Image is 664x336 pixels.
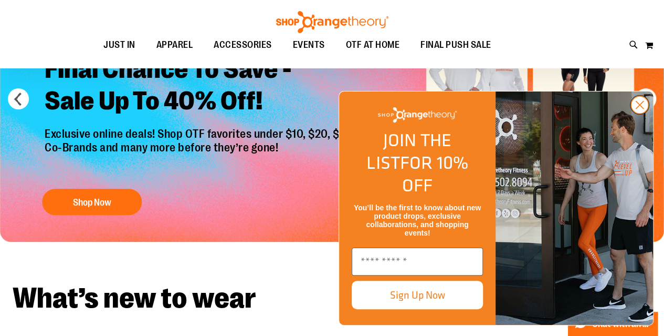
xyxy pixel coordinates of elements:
[378,107,457,123] img: Shop Orangetheory
[37,46,366,221] a: Final Chance To Save -Sale Up To 40% Off! Exclusive online deals! Shop OTF favorites under $10, $...
[420,33,491,57] span: FINAL PUSH SALE
[103,33,135,57] span: JUST IN
[293,33,325,57] span: EVENTS
[13,284,651,313] h2: What’s new to wear
[352,281,483,309] button: Sign Up Now
[346,33,400,57] span: OTF AT HOME
[400,149,468,198] span: FOR 10% OFF
[146,33,204,57] a: APPAREL
[335,33,410,57] a: OTF AT HOME
[354,203,481,237] span: You’ll be the first to know about new product drops, exclusive collaborations, and shopping events!
[214,33,272,57] span: ACCESSORIES
[282,33,335,57] a: EVENTS
[37,46,366,127] h2: Final Chance To Save - Sale Up To 40% Off!
[328,80,664,336] div: FLYOUT Form
[275,11,390,33] img: Shop Orangetheory
[410,33,502,57] a: FINAL PUSH SALE
[352,248,483,276] input: Enter email
[8,88,29,109] button: prev
[156,33,193,57] span: APPAREL
[630,95,649,115] button: Close dialog
[93,33,146,57] a: JUST IN
[366,127,451,176] span: JOIN THE LIST
[203,33,282,57] a: ACCESSORIES
[42,189,142,215] button: Shop Now
[496,91,653,325] img: Shop Orangtheory
[37,127,366,179] p: Exclusive online deals! Shop OTF favorites under $10, $20, $50, Co-Brands and many more before th...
